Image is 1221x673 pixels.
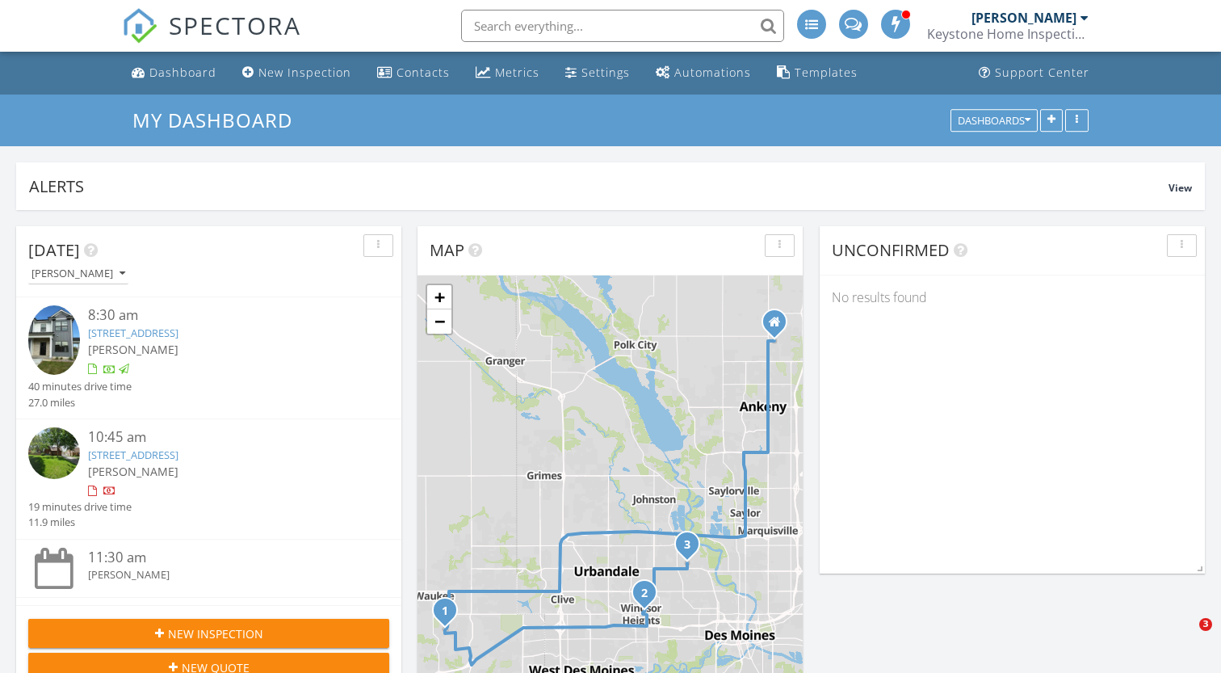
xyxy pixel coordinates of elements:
[832,239,950,261] span: Unconfirmed
[88,567,359,583] div: [PERSON_NAME]
[149,65,216,80] div: Dashboard
[88,326,178,340] a: [STREET_ADDRESS]
[770,58,864,88] a: Templates
[687,544,697,553] div: 3937 39th St, Des Moines, IA 50310
[28,239,80,261] span: [DATE]
[684,540,690,551] i: 3
[258,65,351,80] div: New Inspection
[820,276,1205,319] div: No results found
[28,427,389,531] a: 10:45 am [STREET_ADDRESS] [PERSON_NAME] 19 minutes drive time 11.9 miles
[958,115,1030,126] div: Dashboards
[995,65,1089,80] div: Support Center
[28,263,128,285] button: [PERSON_NAME]
[28,305,389,410] a: 8:30 am [STREET_ADDRESS] [PERSON_NAME] 40 minutes drive time 27.0 miles
[430,239,464,261] span: Map
[495,65,539,80] div: Metrics
[927,26,1089,42] div: Keystone Home Inspections, LLC
[122,8,157,44] img: The Best Home Inspection Software - Spectora
[28,427,80,479] img: streetview
[88,342,178,357] span: [PERSON_NAME]
[674,65,751,80] div: Automations
[649,58,757,88] a: Automations (Advanced)
[371,58,456,88] a: Contacts
[169,8,301,42] span: SPECTORA
[88,548,359,568] div: 11:30 am
[397,65,450,80] div: Contacts
[1199,618,1212,631] span: 3
[427,285,451,309] a: Zoom in
[88,427,359,448] div: 10:45 am
[971,10,1076,26] div: [PERSON_NAME]
[644,592,654,602] div: 6420 Elmcrest Dr, Windsor Heights, IA 50324
[88,464,178,479] span: [PERSON_NAME]
[122,22,301,56] a: SPECTORA
[29,175,1169,197] div: Alerts
[88,305,359,326] div: 8:30 am
[469,58,546,88] a: Metrics
[28,499,132,515] div: 19 minutes drive time
[581,65,630,80] div: Settings
[28,395,132,410] div: 27.0 miles
[236,58,358,88] a: New Inspection
[795,65,858,80] div: Templates
[125,58,223,88] a: Dashboard
[559,58,636,88] a: Settings
[88,448,178,462] a: [STREET_ADDRESS]
[1169,181,1192,195] span: View
[168,625,263,642] span: New Inspection
[461,10,784,42] input: Search everything...
[28,305,80,375] img: 9325644%2Fcover_photos%2FvD9Uh2vcIHieafufrgvT%2Fsmall.jpg
[641,588,648,599] i: 2
[28,515,132,530] div: 11.9 miles
[427,309,451,334] a: Zoom out
[132,107,306,133] a: My Dashboard
[28,379,132,394] div: 40 minutes drive time
[31,268,125,280] div: [PERSON_NAME]
[1166,618,1205,657] iframe: Intercom live chat
[950,109,1038,132] button: Dashboards
[774,322,784,331] div: 320 NE 51st St, Ankeny Iowa 50021
[972,58,1096,88] a: Support Center
[445,610,455,620] div: 2020 S Warrior Ln, Waukee, IA 50263
[28,619,389,648] button: New Inspection
[442,606,448,617] i: 1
